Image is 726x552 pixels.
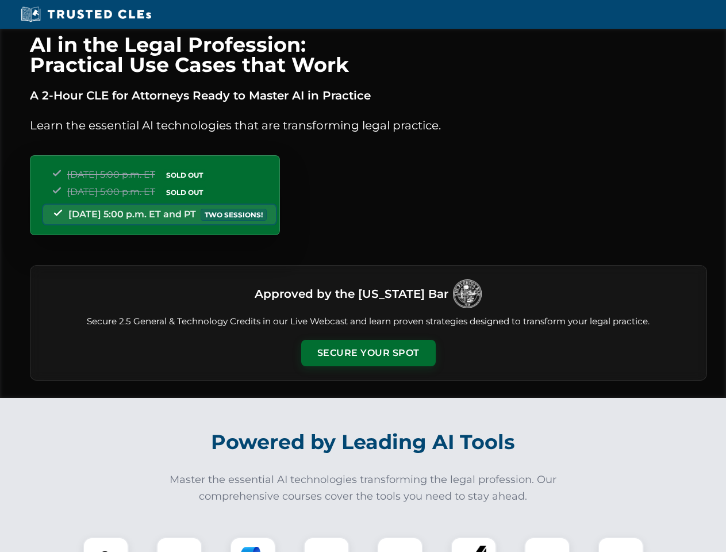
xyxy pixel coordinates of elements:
h3: Approved by the [US_STATE] Bar [255,283,448,304]
span: [DATE] 5:00 p.m. ET [67,169,155,180]
p: Master the essential AI technologies transforming the legal profession. Our comprehensive courses... [162,471,564,505]
span: [DATE] 5:00 p.m. ET [67,186,155,197]
h2: Powered by Leading AI Tools [45,422,682,462]
p: Secure 2.5 General & Technology Credits in our Live Webcast and learn proven strategies designed ... [44,315,693,328]
span: SOLD OUT [162,186,207,198]
span: SOLD OUT [162,169,207,181]
button: Secure Your Spot [301,340,436,366]
img: Trusted CLEs [17,6,155,23]
p: Learn the essential AI technologies that are transforming legal practice. [30,116,707,135]
h1: AI in the Legal Profession: Practical Use Cases that Work [30,34,707,75]
p: A 2-Hour CLE for Attorneys Ready to Master AI in Practice [30,86,707,105]
img: Logo [453,279,482,308]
